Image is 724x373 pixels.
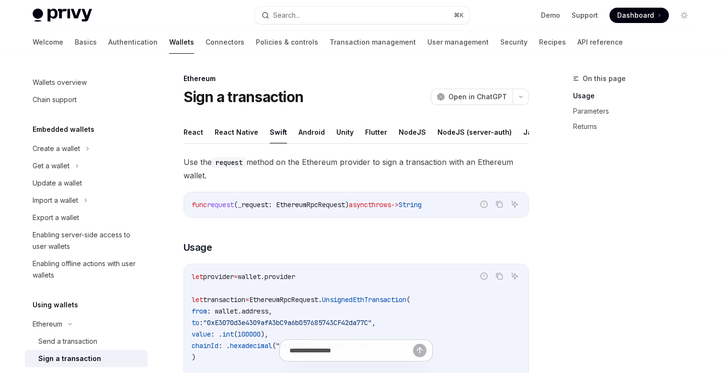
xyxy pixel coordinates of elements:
[268,200,349,209] span: : EthereumRpcRequest)
[478,270,490,282] button: Report incorrect code
[493,198,506,210] button: Copy the contents from the code block
[169,31,194,54] a: Wallets
[184,241,212,254] span: Usage
[33,77,87,88] div: Wallets overview
[33,318,62,330] div: Ethereum
[211,330,222,338] span: : .
[508,198,521,210] button: Ask AI
[33,177,82,189] div: Update a wallet
[212,157,246,168] code: request
[33,229,142,252] div: Enabling server-side access to user wallets
[454,12,464,19] span: ⌘ K
[270,121,287,143] button: Swift
[249,295,322,304] span: EthereumRpcRequest.
[33,9,92,22] img: light logo
[406,295,410,304] span: (
[256,31,318,54] a: Policies & controls
[255,7,470,24] button: Search...⌘K
[38,336,97,347] div: Send a transaction
[192,307,207,315] span: from
[427,31,489,54] a: User management
[206,31,244,54] a: Connectors
[25,175,148,192] a: Update a wallet
[431,89,513,105] button: Open in ChatGPT
[273,10,300,21] div: Search...
[203,272,234,281] span: provider
[192,295,203,304] span: let
[330,31,416,54] a: Transaction management
[399,200,422,209] span: String
[25,333,148,350] a: Send a transaction
[399,121,426,143] button: NodeJS
[238,200,241,209] span: _
[207,307,241,315] span: : wallet.
[573,104,700,119] a: Parameters
[322,295,406,304] span: UnsignedEthTransaction
[372,318,376,327] span: ,
[541,11,560,20] a: Demo
[264,272,295,281] span: provider
[33,160,69,172] div: Get a wallet
[336,121,354,143] button: Unity
[493,270,506,282] button: Copy the contents from the code block
[523,121,540,143] button: Java
[33,212,79,223] div: Export a wallet
[184,155,529,182] span: Use the method on the Ethereum provider to sign a transaction with an Ethereum wallet.
[391,200,399,209] span: ->
[572,11,598,20] a: Support
[413,344,426,357] button: Send message
[192,330,211,338] span: value
[241,307,268,315] span: address
[609,8,669,23] a: Dashboard
[184,74,529,83] div: Ethereum
[207,200,234,209] span: request
[448,92,507,102] span: Open in ChatGPT
[478,198,490,210] button: Report incorrect code
[203,295,245,304] span: transaction
[245,295,249,304] span: =
[192,200,207,209] span: func
[192,272,203,281] span: let
[25,74,148,91] a: Wallets overview
[577,31,623,54] a: API reference
[349,200,368,209] span: async
[33,124,94,135] h5: Embedded wallets
[617,11,654,20] span: Dashboard
[33,195,78,206] div: Import a wallet
[238,272,264,281] span: wallet.
[437,121,512,143] button: NodeJS (server-auth)
[234,330,238,338] span: (
[33,143,80,154] div: Create a wallet
[508,270,521,282] button: Ask AI
[33,258,142,281] div: Enabling offline actions with user wallets
[25,255,148,284] a: Enabling offline actions with user wallets
[539,31,566,54] a: Recipes
[25,91,148,108] a: Chain support
[215,121,258,143] button: React Native
[199,318,203,327] span: :
[299,121,325,143] button: Android
[573,88,700,104] a: Usage
[365,121,387,143] button: Flutter
[203,318,372,327] span: "0xE3070d3e4309afA3bC9a6b057685743CF42da77C"
[184,121,203,143] button: React
[234,200,238,209] span: (
[500,31,528,54] a: Security
[108,31,158,54] a: Authentication
[25,350,148,367] a: Sign a transaction
[234,272,238,281] span: =
[677,8,692,23] button: Toggle dark mode
[33,94,77,105] div: Chain support
[33,31,63,54] a: Welcome
[368,200,391,209] span: throws
[75,31,97,54] a: Basics
[241,200,268,209] span: request
[25,226,148,255] a: Enabling server-side access to user wallets
[222,330,234,338] span: int
[261,330,268,338] span: ),
[238,330,261,338] span: 100000
[184,88,304,105] h1: Sign a transaction
[25,209,148,226] a: Export a wallet
[38,353,101,364] div: Sign a transaction
[573,119,700,134] a: Returns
